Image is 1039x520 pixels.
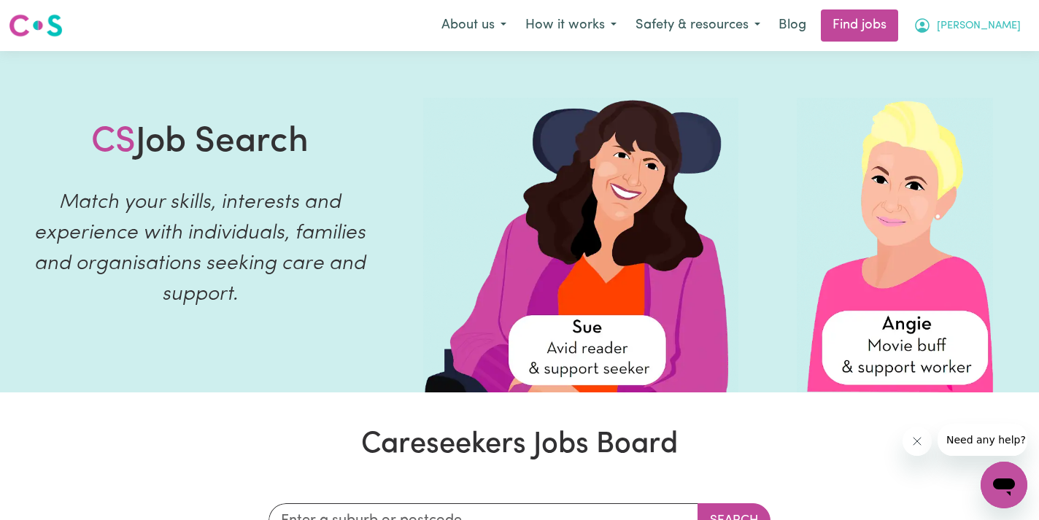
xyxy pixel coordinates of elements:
[432,10,516,41] button: About us
[626,10,770,41] button: Safety & resources
[937,18,1021,34] span: [PERSON_NAME]
[903,427,932,456] iframe: Close message
[516,10,626,41] button: How it works
[981,462,1027,508] iframe: Button to launch messaging window
[904,10,1030,41] button: My Account
[9,9,63,42] a: Careseekers logo
[821,9,898,42] a: Find jobs
[91,122,309,164] h1: Job Search
[938,424,1027,456] iframe: Message from company
[18,187,382,310] p: Match your skills, interests and experience with individuals, families and organisations seeking ...
[770,9,815,42] a: Blog
[9,12,63,39] img: Careseekers logo
[91,125,136,160] span: CS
